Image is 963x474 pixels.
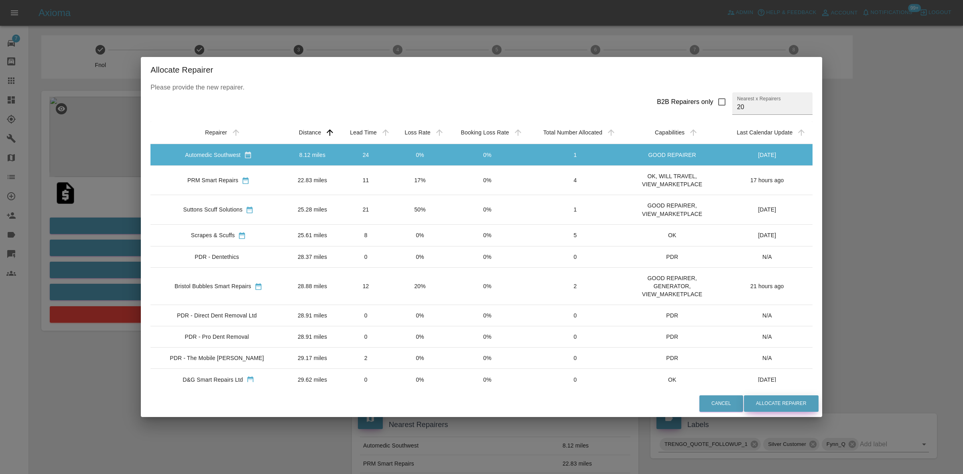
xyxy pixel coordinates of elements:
[722,144,813,166] td: [DATE]
[622,224,721,246] td: OK
[447,347,528,368] td: 0%
[393,368,447,390] td: 0%
[338,246,393,267] td: 0
[393,166,447,195] td: 17%
[528,144,623,166] td: 1
[286,195,339,224] td: 25.28 miles
[447,326,528,347] td: 0%
[170,354,264,362] div: PDR - The Mobile [PERSON_NAME]
[722,368,813,390] td: [DATE]
[528,195,623,224] td: 1
[183,205,242,214] div: Suttons Scuff Solutions
[622,305,721,326] td: PDR
[187,176,238,184] div: PRM Smart Repairs
[286,326,339,347] td: 28.91 miles
[528,326,623,347] td: 0
[393,347,447,368] td: 0%
[655,129,685,136] div: Capabilities
[722,267,813,305] td: 21 hours ago
[195,253,239,261] div: PDR - Dentethics
[286,166,339,195] td: 22.83 miles
[722,166,813,195] td: 17 hours ago
[528,224,623,246] td: 5
[447,368,528,390] td: 0%
[622,267,721,305] td: GOOD REPAIRER, GENERATOR, VIEW_MARKETPLACE
[404,129,430,136] div: Loss Rate
[286,368,339,390] td: 29.62 miles
[393,246,447,267] td: 0%
[338,368,393,390] td: 0
[141,57,822,83] h2: Allocate Repairer
[622,144,721,166] td: GOOD REPAIRER
[722,305,813,326] td: N/A
[177,311,257,319] div: PDR - Direct Dent Removal Ltd
[350,129,377,136] div: Lead Time
[699,395,743,412] button: Cancel
[393,144,447,166] td: 0%
[722,195,813,224] td: [DATE]
[338,166,393,195] td: 11
[722,246,813,267] td: N/A
[175,282,251,290] div: Bristol Bubbles Smart Repairs
[528,166,623,195] td: 4
[338,267,393,305] td: 12
[299,129,321,136] div: Distance
[722,347,813,368] td: N/A
[622,166,721,195] td: OK, WILL TRAVEL, VIEW_MARKETPLACE
[447,224,528,246] td: 0%
[183,376,243,384] div: D&G Smart Repairs Ltd
[286,267,339,305] td: 28.88 miles
[338,195,393,224] td: 21
[447,166,528,195] td: 0%
[461,129,509,136] div: Booking Loss Rate
[528,267,623,305] td: 2
[338,144,393,166] td: 24
[528,246,623,267] td: 0
[447,246,528,267] td: 0%
[185,151,240,159] div: Automedic Southwest
[528,347,623,368] td: 0
[447,305,528,326] td: 0%
[622,195,721,224] td: GOOD REPAIRER, VIEW_MARKETPLACE
[722,224,813,246] td: [DATE]
[205,129,227,136] div: Repairer
[338,224,393,246] td: 8
[447,267,528,305] td: 0%
[622,368,721,390] td: OK
[338,305,393,326] td: 0
[622,347,721,368] td: PDR
[393,224,447,246] td: 0%
[737,129,792,136] div: Last Calendar Update
[338,326,393,347] td: 0
[393,195,447,224] td: 50%
[338,347,393,368] td: 2
[286,305,339,326] td: 28.91 miles
[150,83,812,92] p: Please provide the new repairer.
[393,326,447,347] td: 0%
[286,246,339,267] td: 28.37 miles
[185,333,249,341] div: PDR - Pro Dent Removal
[528,368,623,390] td: 0
[543,129,602,136] div: Total Number Allocated
[286,347,339,368] td: 29.17 miles
[622,246,721,267] td: PDR
[744,395,819,412] button: Allocate Repairer
[447,144,528,166] td: 0%
[622,326,721,347] td: PDR
[722,326,813,347] td: N/A
[393,305,447,326] td: 0%
[191,231,235,239] div: Scrapes & Scuffs
[447,195,528,224] td: 0%
[393,267,447,305] td: 20%
[657,97,713,107] div: B2B Repairers only
[286,224,339,246] td: 25.61 miles
[737,95,781,102] label: Nearest x Repairers
[528,305,623,326] td: 0
[286,144,339,166] td: 8.12 miles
